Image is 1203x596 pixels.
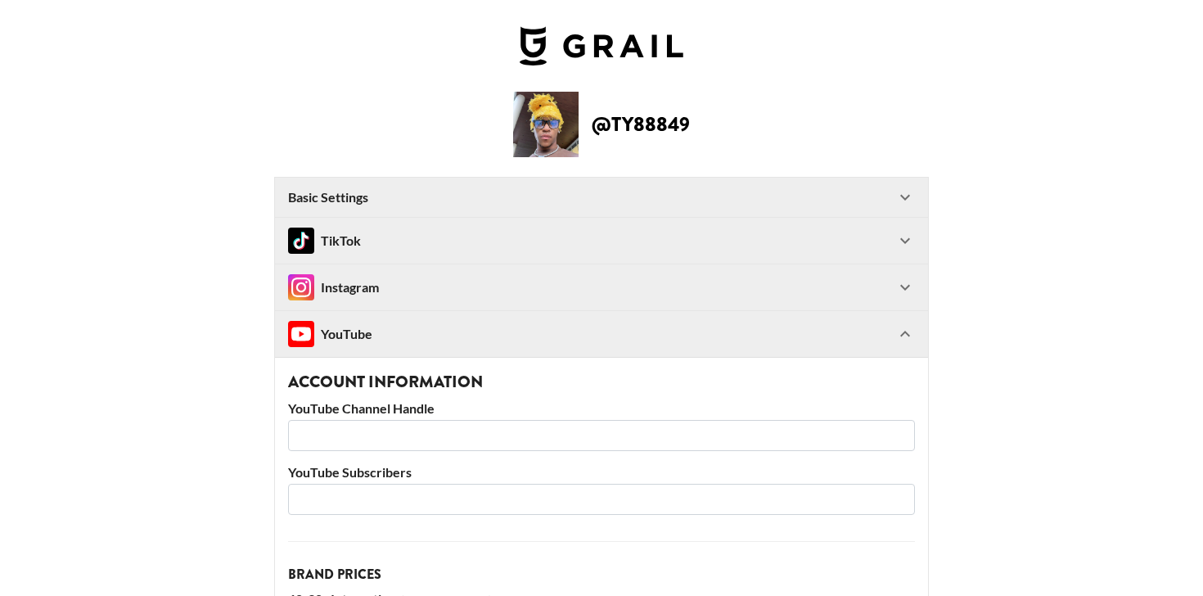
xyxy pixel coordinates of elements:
div: InstagramInstagram [275,264,928,310]
h3: Account Information [288,374,915,391]
img: Creator [513,92,579,157]
img: Instagram [288,321,314,347]
div: Instagram [288,274,379,300]
h4: Brand Prices [288,568,915,581]
h2: @ ty88849 [592,115,690,134]
strong: Basic Settings [288,189,368,205]
div: InstagramYouTube [275,311,928,357]
div: TikTok [288,228,361,254]
div: YouTube [288,321,372,347]
div: Basic Settings [275,178,928,217]
div: TikTokTikTok [275,218,928,264]
img: Instagram [288,274,314,300]
img: TikTok [288,228,314,254]
img: Grail Talent Logo [520,26,683,65]
label: YouTube Channel Handle [288,400,915,417]
label: YouTube Subscribers [288,464,915,481]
